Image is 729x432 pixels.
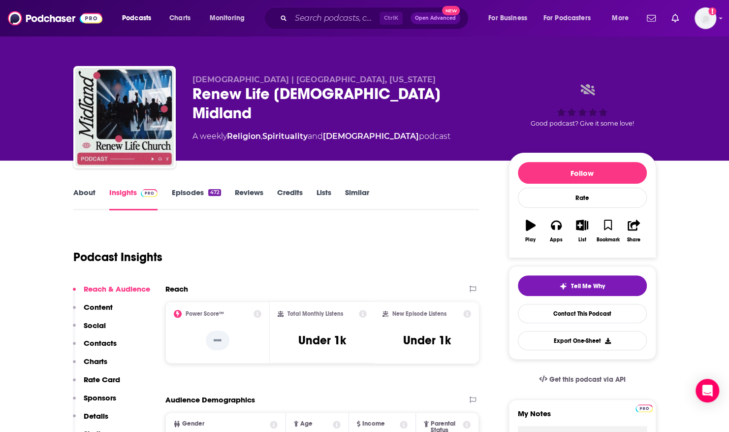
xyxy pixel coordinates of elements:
[84,411,108,421] p: Details
[169,11,190,25] span: Charts
[262,132,308,141] a: Spirituality
[362,421,385,427] span: Income
[695,7,716,29] button: Show profile menu
[578,237,586,243] div: List
[73,338,117,357] button: Contacts
[73,411,108,430] button: Details
[163,10,196,26] a: Charts
[488,11,527,25] span: For Business
[317,188,331,210] a: Lists
[612,11,629,25] span: More
[291,10,380,26] input: Search podcasts, credits, & more...
[84,321,106,330] p: Social
[605,10,641,26] button: open menu
[73,321,106,339] button: Social
[596,237,619,243] div: Bookmark
[73,284,150,302] button: Reach & Audience
[115,10,164,26] button: open menu
[141,189,158,197] img: Podchaser Pro
[227,132,261,141] a: Religion
[696,379,719,402] div: Open Intercom Messenger
[695,7,716,29] span: Logged in as ShellB
[300,421,313,427] span: Age
[643,10,660,27] a: Show notifications dropdown
[380,12,403,25] span: Ctrl K
[518,213,543,249] button: Play
[518,275,647,296] button: tell me why sparkleTell Me Why
[481,10,539,26] button: open menu
[543,11,591,25] span: For Podcasters
[186,310,224,317] h2: Power Score™
[73,357,107,375] button: Charts
[508,75,656,136] div: Good podcast? Give it some love!
[667,10,683,27] a: Show notifications dropdown
[569,213,595,249] button: List
[518,188,647,208] div: Rate
[531,120,634,127] span: Good podcast? Give it some love!
[73,302,113,321] button: Content
[8,9,102,28] img: Podchaser - Follow, Share and Rate Podcasts
[345,188,369,210] a: Similar
[277,188,303,210] a: Credits
[537,10,605,26] button: open menu
[531,367,634,392] a: Get this podcast via API
[518,162,647,184] button: Follow
[192,75,436,84] span: [DEMOGRAPHIC_DATA] | [GEOGRAPHIC_DATA], [US_STATE]
[84,338,117,348] p: Contacts
[261,132,262,141] span: ,
[192,131,450,142] div: A weekly podcast
[73,393,116,411] button: Sponsors
[525,237,536,243] div: Play
[323,132,419,141] a: [DEMOGRAPHIC_DATA]
[403,333,451,348] h3: Under 1k
[73,250,162,265] h1: Podcast Insights
[84,393,116,402] p: Sponsors
[543,213,569,249] button: Apps
[109,188,158,210] a: InsightsPodchaser Pro
[182,421,204,427] span: Gender
[411,12,460,24] button: Open AdvancedNew
[287,310,343,317] h2: Total Monthly Listens
[273,7,478,30] div: Search podcasts, credits, & more...
[392,310,446,317] h2: New Episode Listens
[73,375,120,393] button: Rate Card
[635,403,653,412] a: Pro website
[75,68,174,166] img: Renew Life Church Midland
[208,189,221,196] div: 472
[73,188,95,210] a: About
[635,404,653,412] img: Podchaser Pro
[84,284,150,294] p: Reach & Audience
[235,188,263,210] a: Reviews
[550,237,563,243] div: Apps
[203,10,257,26] button: open menu
[621,213,646,249] button: Share
[84,357,107,366] p: Charts
[84,302,113,312] p: Content
[171,188,221,210] a: Episodes472
[518,304,647,323] a: Contact This Podcast
[549,375,625,384] span: Get this podcast via API
[415,16,456,21] span: Open Advanced
[627,237,640,243] div: Share
[571,282,605,290] span: Tell Me Why
[559,282,567,290] img: tell me why sparkle
[308,132,323,141] span: and
[210,11,245,25] span: Monitoring
[518,409,647,426] label: My Notes
[165,395,255,404] h2: Audience Demographics
[708,7,716,15] svg: Add a profile image
[165,284,188,294] h2: Reach
[206,331,229,350] p: --
[122,11,151,25] span: Podcasts
[518,331,647,350] button: Export One-Sheet
[442,6,460,15] span: New
[695,7,716,29] img: User Profile
[595,213,621,249] button: Bookmark
[84,375,120,384] p: Rate Card
[298,333,346,348] h3: Under 1k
